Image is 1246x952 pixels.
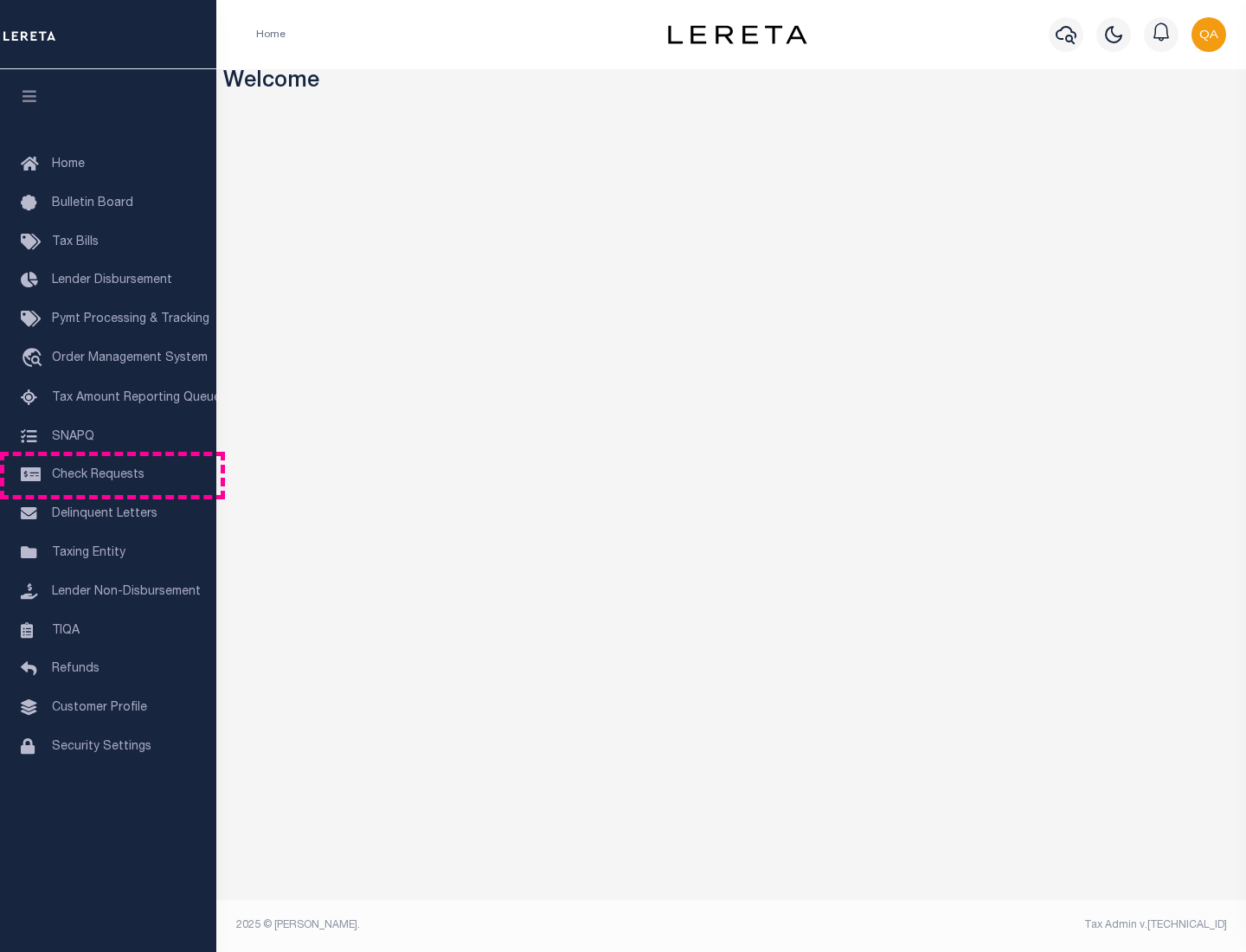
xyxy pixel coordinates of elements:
[52,392,221,404] span: Tax Amount Reporting Queue
[223,69,1240,96] h3: Welcome
[52,158,85,170] span: Home
[52,274,172,286] span: Lender Disbursement
[52,352,208,364] span: Order Management System
[52,508,157,520] span: Delinquent Letters
[52,663,100,675] span: Refunds
[223,917,732,933] div: 2025 © [PERSON_NAME].
[52,469,145,481] span: Check Requests
[21,348,48,370] i: travel_explore
[52,741,151,753] span: Security Settings
[52,236,99,248] span: Tax Bills
[256,27,286,42] li: Home
[52,197,133,209] span: Bulletin Board
[52,547,125,559] span: Taxing Entity
[52,586,201,598] span: Lender Non-Disbursement
[1191,17,1226,52] img: svg+xml;base64,PHN2ZyB4bWxucz0iaHR0cDovL3d3dy53My5vcmcvMjAwMC9zdmciIHBvaW50ZXItZXZlbnRzPSJub25lIi...
[52,430,94,442] span: SNAPQ
[52,702,147,714] span: Customer Profile
[744,917,1227,933] div: Tax Admin v.[TECHNICAL_ID]
[52,313,209,325] span: Pymt Processing & Tracking
[668,25,806,44] img: logo-dark.svg
[52,624,80,636] span: TIQA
